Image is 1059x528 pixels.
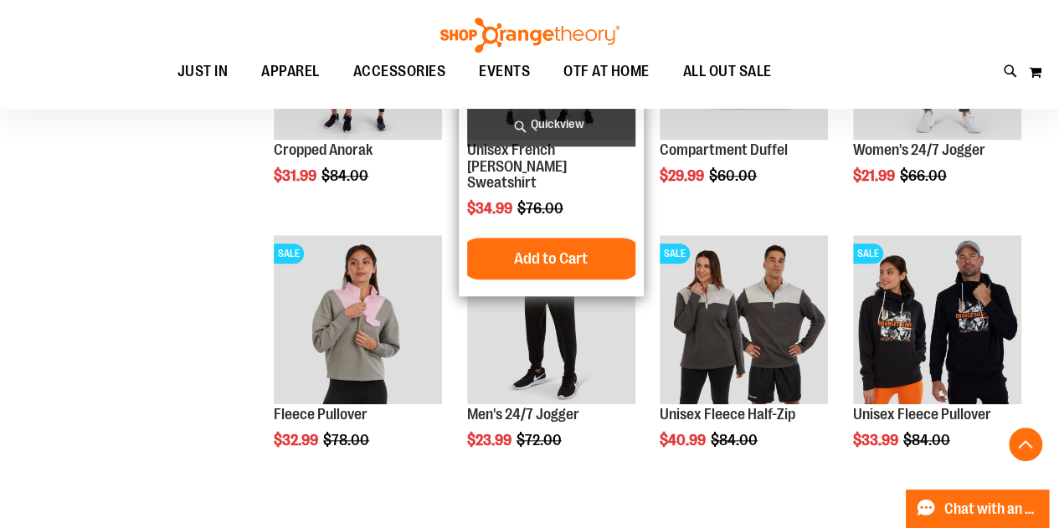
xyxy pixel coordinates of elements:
[274,235,442,403] img: Product image for Fleece Pullover
[660,235,828,403] img: Product image for Unisex Fleece Half Zip
[514,249,588,268] span: Add to Cart
[944,501,1039,517] span: Chat with an Expert
[467,432,514,449] span: $23.99
[660,167,707,184] span: $29.99
[274,141,373,158] a: Cropped Anorak
[274,167,319,184] span: $31.99
[321,167,371,184] span: $84.00
[853,235,1021,406] a: Product image for Unisex Fleece PulloverSALE
[853,406,991,423] a: Unisex Fleece Pullover
[459,227,644,490] div: product
[467,200,515,217] span: $34.99
[660,432,708,449] span: $40.99
[853,141,985,158] a: Women's 24/7 Jogger
[660,243,690,264] span: SALE
[353,53,446,90] span: ACCESSORIES
[467,102,635,146] a: Quickview
[853,167,897,184] span: $21.99
[467,235,635,406] a: Product image for 24/7 JoggerSALE
[274,432,321,449] span: $32.99
[274,406,368,423] a: Fleece Pullover
[903,432,953,449] span: $84.00
[845,227,1030,490] div: product
[900,167,949,184] span: $66.00
[274,235,442,406] a: Product image for Fleece PulloverSALE
[265,227,450,490] div: product
[261,53,320,90] span: APPAREL
[660,141,788,158] a: Compartment Duffel
[906,490,1050,528] button: Chat with an Expert
[1009,428,1042,461] button: Back To Top
[709,167,759,184] span: $60.00
[438,18,622,53] img: Shop Orangetheory
[853,235,1021,403] img: Product image for Unisex Fleece Pullover
[467,406,579,423] a: Men's 24/7 Jogger
[467,235,635,403] img: Product image for 24/7 Jogger
[853,243,883,264] span: SALE
[479,53,530,90] span: EVENTS
[274,243,304,264] span: SALE
[563,53,650,90] span: OTF AT HOME
[853,432,901,449] span: $33.99
[467,141,567,192] a: Unisex French [PERSON_NAME] Sweatshirt
[711,432,760,449] span: $84.00
[517,432,564,449] span: $72.00
[177,53,229,90] span: JUST IN
[683,53,772,90] span: ALL OUT SALE
[651,227,836,490] div: product
[660,406,795,423] a: Unisex Fleece Half-Zip
[660,235,828,406] a: Product image for Unisex Fleece Half ZipSALE
[517,200,566,217] span: $76.00
[323,432,372,449] span: $78.00
[459,238,643,279] button: Add to Cart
